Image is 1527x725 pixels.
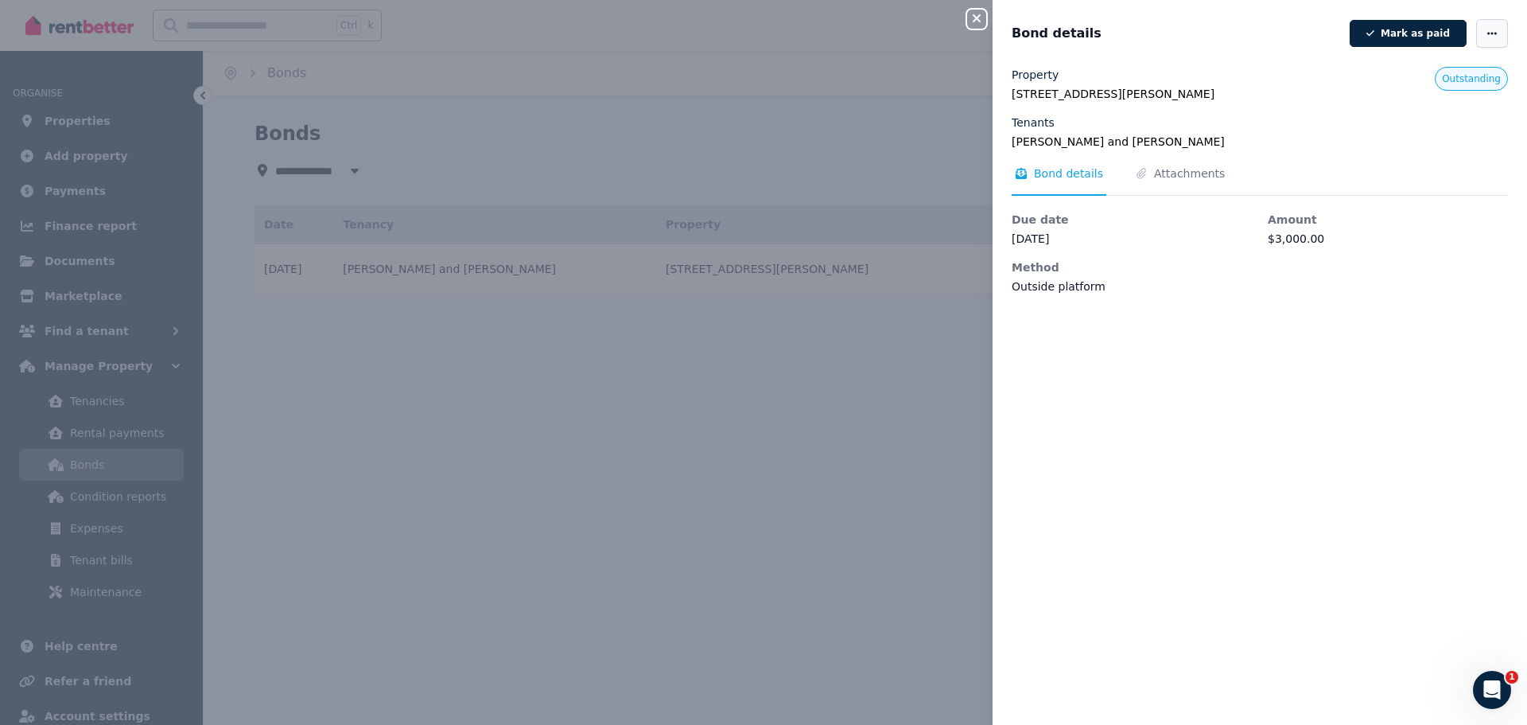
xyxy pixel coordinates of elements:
[1012,212,1252,228] dt: Due date
[1442,72,1501,85] span: Outstanding
[1268,212,1508,228] dt: Amount
[1012,134,1508,150] legend: [PERSON_NAME] and [PERSON_NAME]
[1506,671,1518,684] span: 1
[1473,671,1511,709] iframe: Intercom live chat
[1012,115,1055,131] label: Tenants
[1012,24,1102,43] span: Bond details
[1012,279,1252,294] dd: Outside platform
[1350,20,1467,47] button: Mark as paid
[1012,259,1252,275] dt: Method
[1034,166,1103,181] span: Bond details
[1012,231,1252,247] dd: [DATE]
[1154,166,1225,181] span: Attachments
[1012,67,1059,83] label: Property
[1012,166,1508,196] nav: Tabs
[1268,231,1508,247] dd: $3,000.00
[1012,86,1508,102] legend: [STREET_ADDRESS][PERSON_NAME]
